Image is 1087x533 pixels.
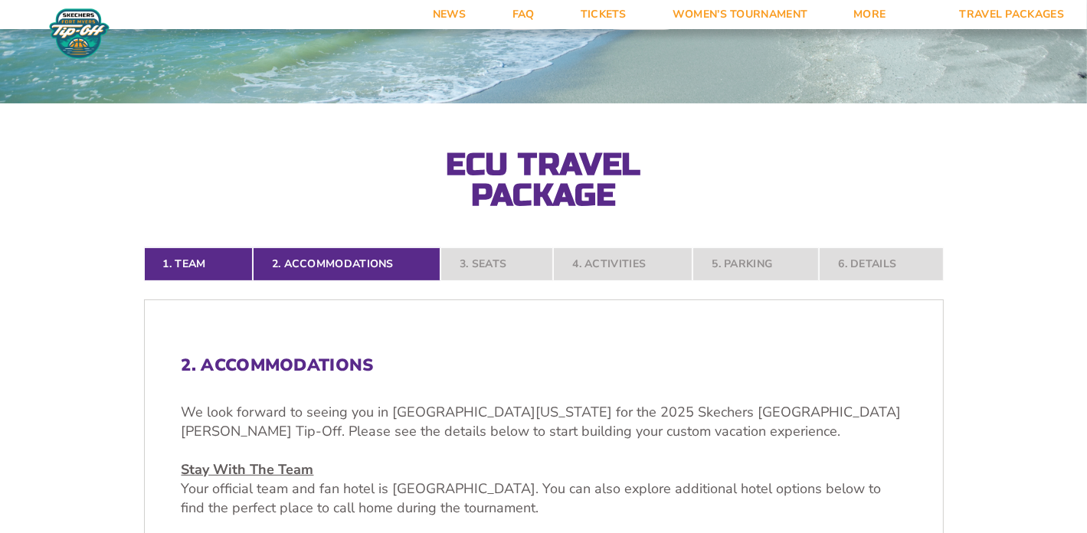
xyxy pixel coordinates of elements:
p: We look forward to seeing you in [GEOGRAPHIC_DATA][US_STATE] for the 2025 Skechers [GEOGRAPHIC_DA... [182,403,906,441]
img: Fort Myers Tip-Off [46,8,113,60]
u: Stay With The Team [182,460,314,479]
h2: ECU Travel Package [375,149,712,211]
a: 1. Team [144,247,253,281]
h2: 2. Accommodations [182,355,906,375]
span: Your official team and fan hotel is [GEOGRAPHIC_DATA]. You can also explore additional hotel opti... [182,479,882,517]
